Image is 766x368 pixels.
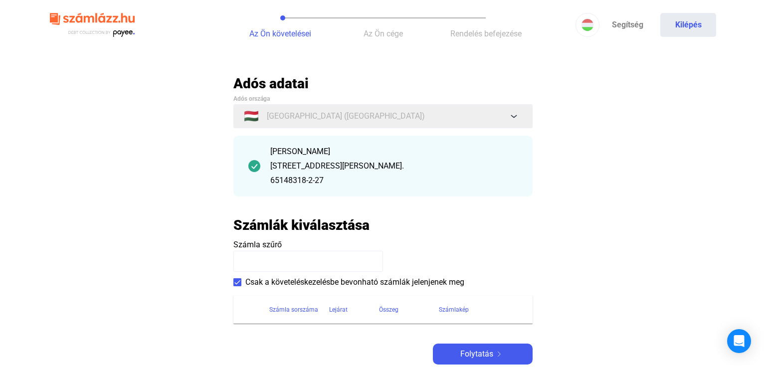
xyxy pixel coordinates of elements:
[581,19,593,31] img: HU
[233,75,533,92] h2: Adós adatai
[233,95,270,102] span: Adós országa
[269,304,318,316] div: Számla sorszáma
[244,110,259,122] span: 🇭🇺
[267,110,425,122] span: [GEOGRAPHIC_DATA] ([GEOGRAPHIC_DATA])
[270,175,518,186] div: 65148318-2-27
[50,9,135,41] img: szamlazzhu-logo
[439,304,469,316] div: Számlakép
[575,13,599,37] button: HU
[249,29,311,38] span: Az Ön követelései
[329,304,379,316] div: Lejárat
[379,304,439,316] div: Összeg
[270,160,518,172] div: [STREET_ADDRESS][PERSON_NAME].
[270,146,518,158] div: [PERSON_NAME]
[493,352,505,357] img: arrow-right-white
[450,29,522,38] span: Rendelés befejezése
[364,29,403,38] span: Az Ön cége
[233,240,282,249] span: Számla szűrő
[460,348,493,360] span: Folytatás
[233,104,533,128] button: 🇭🇺[GEOGRAPHIC_DATA] ([GEOGRAPHIC_DATA])
[233,216,370,234] h2: Számlák kiválasztása
[439,304,521,316] div: Számlakép
[269,304,329,316] div: Számla sorszáma
[599,13,655,37] a: Segítség
[727,329,751,353] div: Open Intercom Messenger
[379,304,398,316] div: Összeg
[245,276,464,288] span: Csak a követeléskezelésbe bevonható számlák jelenjenek meg
[329,304,348,316] div: Lejárat
[248,160,260,172] img: checkmark-darker-green-circle
[433,344,533,365] button: Folytatásarrow-right-white
[660,13,716,37] button: Kilépés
